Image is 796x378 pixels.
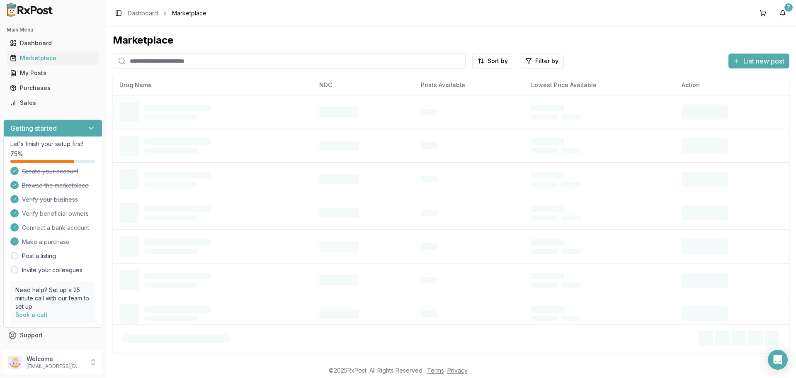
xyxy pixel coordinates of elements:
[414,75,524,95] th: Posts Available
[10,69,96,77] div: My Posts
[8,356,22,369] img: User avatar
[128,9,206,17] nav: breadcrumb
[3,328,102,343] button: Support
[447,367,468,374] a: Privacy
[7,95,99,110] a: Sales
[10,39,96,47] div: Dashboard
[20,346,48,354] span: Feedback
[3,37,102,50] button: Dashboard
[3,343,102,358] button: Feedback
[15,286,90,311] p: Need help? Set up a 25 minute call with our team to set up.
[22,195,78,204] span: Verify your business
[488,57,508,65] span: Sort by
[3,96,102,110] button: Sales
[22,181,89,190] span: Browse the marketplace
[427,367,444,374] a: Terms
[520,54,564,68] button: Filter by
[10,99,96,107] div: Sales
[675,75,789,95] th: Action
[3,81,102,95] button: Purchases
[22,266,83,274] a: Invite your colleagues
[22,210,89,218] span: Verify beneficial owners
[743,56,784,66] span: List new post
[27,363,84,370] p: [EMAIL_ADDRESS][DOMAIN_NAME]
[7,80,99,95] a: Purchases
[3,3,56,17] img: RxPost Logo
[784,3,793,12] div: 7
[7,27,99,33] h2: Main Menu
[128,9,158,17] a: Dashboard
[22,167,78,176] span: Create your account
[728,54,789,68] button: List new post
[776,7,789,20] button: 7
[524,75,675,95] th: Lowest Price Available
[27,355,84,363] p: Welcome
[3,66,102,80] button: My Posts
[7,66,99,80] a: My Posts
[10,54,96,62] div: Marketplace
[728,58,789,66] a: List new post
[113,34,789,47] div: Marketplace
[22,224,89,232] span: Connect a bank account
[7,36,99,51] a: Dashboard
[768,350,788,370] div: Open Intercom Messenger
[10,140,95,148] p: Let's finish your setup first!
[10,123,57,133] h3: Getting started
[172,9,206,17] span: Marketplace
[7,51,99,66] a: Marketplace
[472,54,513,68] button: Sort by
[313,75,414,95] th: NDC
[22,238,70,246] span: Make a purchase
[113,75,313,95] th: Drug Name
[15,311,47,318] a: Book a call
[22,252,56,260] a: Post a listing
[10,84,96,92] div: Purchases
[535,57,558,65] span: Filter by
[10,150,23,158] span: 75 %
[3,51,102,65] button: Marketplace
